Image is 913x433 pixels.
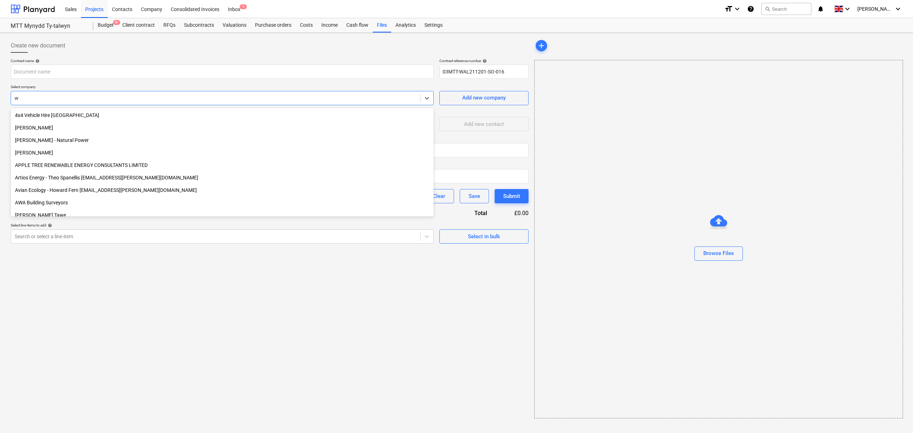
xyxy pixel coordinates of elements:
a: Files [373,18,391,32]
div: Add new company [462,93,506,102]
div: Browse Files [703,249,734,258]
span: help [481,59,487,63]
button: Add new company [439,91,529,105]
div: £0.00 [499,209,529,217]
button: Search [761,3,811,15]
input: Reference number [439,65,529,79]
iframe: Chat Widget [877,399,913,433]
a: Analytics [391,18,420,32]
i: keyboard_arrow_down [843,5,852,13]
a: Purchase orders [251,18,296,32]
a: Income [317,18,342,32]
div: Avian Ecology - Howard Fern [EMAIL_ADDRESS][PERSON_NAME][DOMAIN_NAME] [11,184,434,196]
div: Submit [503,192,520,201]
div: [PERSON_NAME] - Natural Power [11,134,434,146]
div: 4x4 Vehicle Hire West UK [11,109,434,121]
a: RFQs [159,18,180,32]
span: help [46,223,52,228]
button: Browse Files [694,246,743,261]
a: Subcontracts [180,18,218,32]
div: Artios Energy - Theo Spanellis leslie.walker@galileo.energy [11,172,434,183]
i: keyboard_arrow_down [894,5,902,13]
div: AWA Building Surveyors [11,197,434,208]
span: [PERSON_NAME] [857,6,893,12]
span: 9+ [113,20,120,25]
div: Artios Energy - Theo Spanellis [EMAIL_ADDRESS][PERSON_NAME][DOMAIN_NAME] [11,172,434,183]
a: Client contract [118,18,159,32]
a: Settings [420,18,447,32]
i: notifications [817,5,824,13]
div: [PERSON_NAME] Tawe [11,209,434,221]
button: Save [460,189,489,203]
a: Valuations [218,18,251,32]
div: APPLE TREE RENEWABLE ENERGY CONSULTANTS LIMITED [11,159,434,171]
button: Select in bulk [439,229,529,244]
button: Clear [424,189,454,203]
p: Select company [11,85,434,91]
a: Cash flow [342,18,373,32]
div: Clear [433,192,445,201]
div: Avian Ecology - Howard Fern -howard.fearn@avianecology.co.uk [11,184,434,196]
span: add [537,41,546,50]
span: help [34,59,40,63]
div: 4x4 Vehicle Hire [GEOGRAPHIC_DATA] [11,109,434,121]
div: Contract reference number [439,58,529,63]
a: Budget9+ [93,18,118,32]
a: Costs [296,18,317,32]
button: Submit [495,189,529,203]
div: MTT Mynydd Ty-talwyn [11,22,85,30]
span: 1 [240,4,247,9]
div: Contract name [11,58,434,63]
div: [PERSON_NAME] [11,122,434,133]
i: keyboard_arrow_down [733,5,741,13]
span: search [765,6,770,12]
i: Knowledge base [747,5,754,13]
input: Document name [11,65,434,79]
div: Budget [93,18,118,32]
div: Anne Lawrence [11,147,434,158]
span: Create new document [11,41,65,50]
div: Alasdair MacDonald - Natural Power [11,134,434,146]
div: Select in bulk [468,232,500,241]
div: Select line-items to add [11,223,434,228]
i: format_size [724,5,733,13]
div: [PERSON_NAME] [11,147,434,158]
div: Total [436,209,499,217]
div: Alan Dow [11,122,434,133]
div: Save [469,192,480,201]
div: Browse Files [534,60,903,418]
div: Awel Aman Tawe [11,209,434,221]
